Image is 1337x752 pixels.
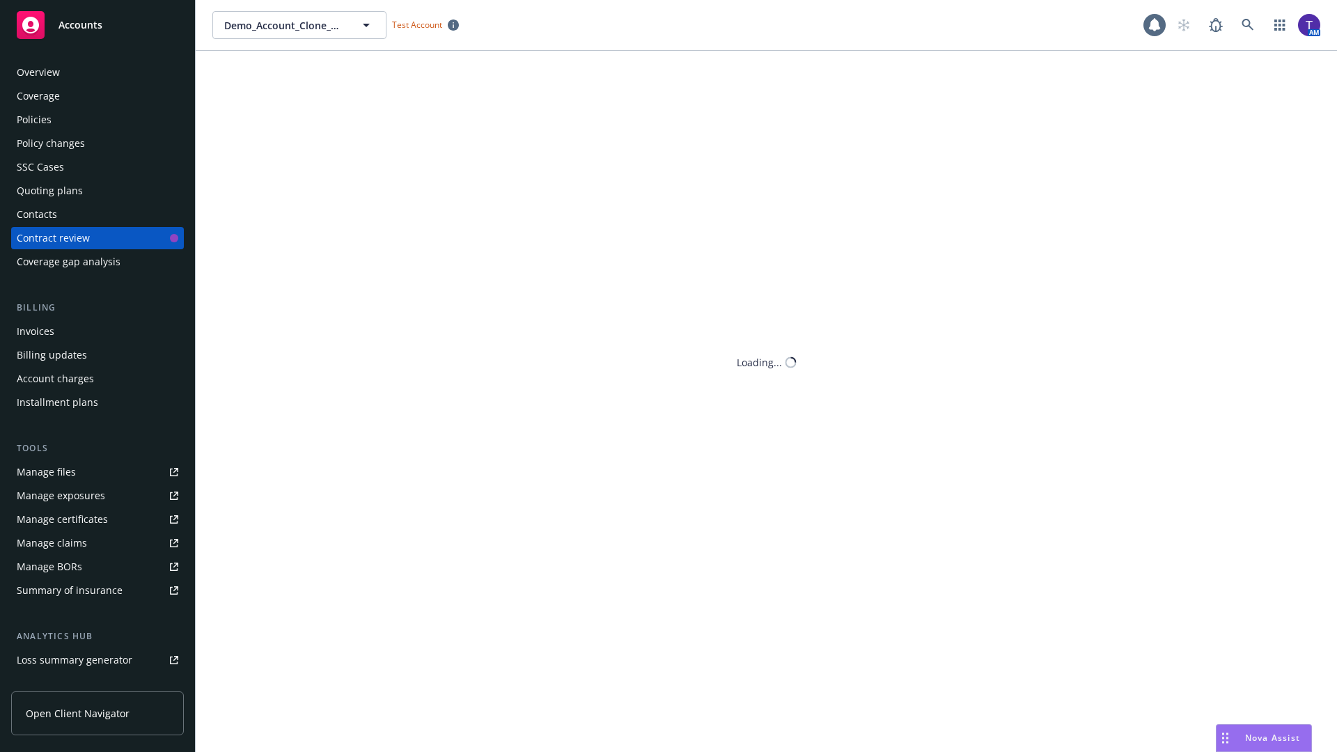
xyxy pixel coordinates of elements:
div: Account charges [17,368,94,390]
a: Coverage gap analysis [11,251,184,273]
div: Policies [17,109,52,131]
a: Overview [11,61,184,84]
img: photo [1298,14,1320,36]
div: Loss summary generator [17,649,132,671]
div: Manage files [17,461,76,483]
div: Manage exposures [17,485,105,507]
a: Summary of insurance [11,579,184,602]
a: Switch app [1266,11,1294,39]
a: SSC Cases [11,156,184,178]
div: Overview [17,61,60,84]
div: Installment plans [17,391,98,414]
div: Tools [11,441,184,455]
div: Coverage [17,85,60,107]
div: Contacts [17,203,57,226]
button: Nova Assist [1216,724,1312,752]
a: Billing updates [11,344,184,366]
a: Account charges [11,368,184,390]
a: Coverage [11,85,184,107]
a: Policies [11,109,184,131]
div: Analytics hub [11,629,184,643]
div: Summary of insurance [17,579,123,602]
div: Coverage gap analysis [17,251,120,273]
div: SSC Cases [17,156,64,178]
div: Drag to move [1217,725,1234,751]
a: Manage claims [11,532,184,554]
a: Manage certificates [11,508,184,531]
span: Accounts [58,19,102,31]
div: Manage claims [17,532,87,554]
div: Billing updates [17,344,87,366]
a: Manage files [11,461,184,483]
a: Manage BORs [11,556,184,578]
a: Policy changes [11,132,184,155]
a: Accounts [11,6,184,45]
div: Contract review [17,227,90,249]
a: Quoting plans [11,180,184,202]
div: Billing [11,301,184,315]
div: Manage BORs [17,556,82,578]
button: Demo_Account_Clone_QA_CR_Tests_Demo [212,11,386,39]
a: Installment plans [11,391,184,414]
div: Manage certificates [17,508,108,531]
a: Start snowing [1170,11,1198,39]
a: Invoices [11,320,184,343]
a: Contract review [11,227,184,249]
div: Loading... [737,355,782,370]
a: Loss summary generator [11,649,184,671]
div: Quoting plans [17,180,83,202]
span: Demo_Account_Clone_QA_CR_Tests_Demo [224,18,345,33]
a: Contacts [11,203,184,226]
a: Manage exposures [11,485,184,507]
span: Open Client Navigator [26,706,130,721]
a: Report a Bug [1202,11,1230,39]
span: Nova Assist [1245,732,1300,744]
span: Test Account [386,17,464,32]
div: Invoices [17,320,54,343]
div: Policy changes [17,132,85,155]
span: Test Account [392,19,442,31]
a: Search [1234,11,1262,39]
